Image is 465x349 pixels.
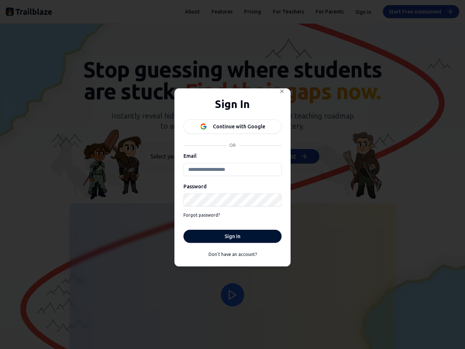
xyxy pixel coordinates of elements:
[213,123,265,130] div: Continue with Google
[226,143,239,148] span: OR
[183,230,282,243] button: Sign In
[183,153,197,159] label: Email
[183,249,282,260] a: Don't have an account?
[215,97,250,111] h1: Sign In
[183,209,220,221] a: Forgot password?
[183,119,282,134] button: Continue with Google
[183,184,207,189] label: Password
